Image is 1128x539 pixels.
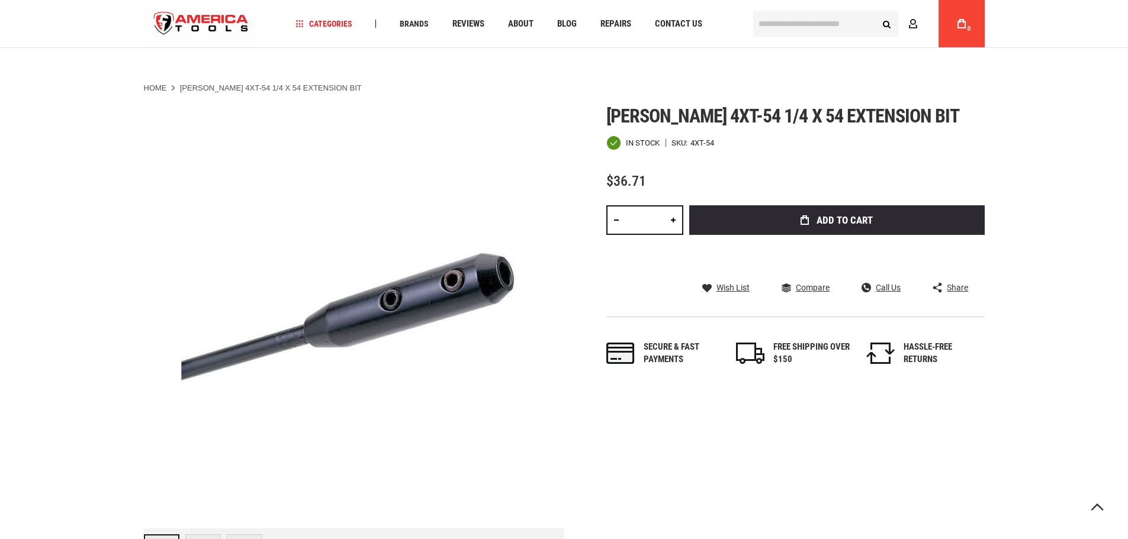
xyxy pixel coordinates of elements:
[606,173,646,189] span: $36.71
[702,282,750,293] a: Wish List
[144,83,167,93] a: Home
[876,12,898,35] button: Search
[687,238,987,273] iframe: Secure express checkout frame
[600,20,631,28] span: Repairs
[180,83,362,92] strong: [PERSON_NAME] 4XT-54 1/4 X 54 EXTENSION BIT
[144,2,259,46] img: America Tools
[626,139,660,147] span: In stock
[782,282,830,293] a: Compare
[552,16,582,32] a: Blog
[595,16,637,32] a: Repairs
[644,341,721,366] div: Secure & fast payments
[400,20,429,28] span: Brands
[796,283,830,292] span: Compare
[655,20,702,28] span: Contact Us
[689,205,985,235] button: Add to Cart
[817,215,873,225] span: Add to Cart
[606,105,960,127] span: [PERSON_NAME] 4xt-54 1/4 x 54 extension bit
[716,283,750,292] span: Wish List
[606,135,660,150] div: Availability
[144,105,564,525] img: main product photo
[144,2,259,46] a: store logo
[452,20,484,28] span: Reviews
[947,283,968,292] span: Share
[862,282,901,293] a: Call Us
[295,20,352,28] span: Categories
[394,16,434,32] a: Brands
[650,16,708,32] a: Contact Us
[503,16,539,32] a: About
[876,283,901,292] span: Call Us
[671,139,690,147] strong: SKU
[447,16,490,32] a: Reviews
[736,343,764,364] img: shipping
[690,139,714,147] div: 4XT-54
[904,341,981,366] div: HASSLE-FREE RETURNS
[290,16,358,32] a: Categories
[508,20,534,28] span: About
[557,20,577,28] span: Blog
[968,25,971,32] span: 0
[773,341,850,366] div: FREE SHIPPING OVER $150
[606,343,635,364] img: payments
[866,343,895,364] img: returns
